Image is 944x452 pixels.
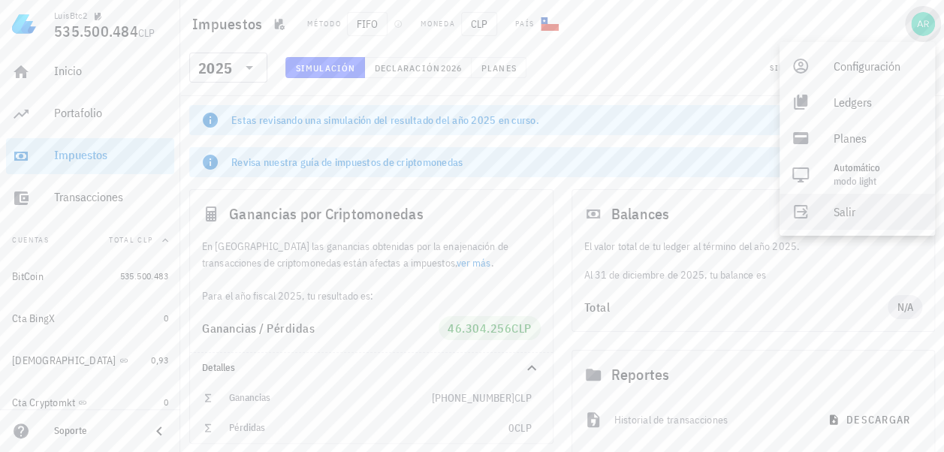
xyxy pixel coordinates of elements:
[897,295,913,319] span: N/A
[541,15,559,33] div: CL-icon
[6,96,174,132] a: Portafolio
[54,21,138,41] span: 535.500.484
[12,270,44,283] div: BitCoin
[440,62,462,74] span: 2026
[834,51,923,81] div: Configuración
[515,18,535,30] div: País
[514,391,532,405] span: CLP
[6,222,174,258] button: CuentasTotal CLP
[584,301,888,313] div: Total
[189,53,267,83] div: 2025
[307,18,341,30] div: Método
[6,342,174,378] a: [DEMOGRAPHIC_DATA] 0,93
[770,58,830,77] div: Simulación:
[202,362,505,374] div: Detalles
[54,190,168,204] div: Transacciones
[347,12,388,36] span: FIFO
[12,354,116,367] div: [DEMOGRAPHIC_DATA]
[911,12,935,36] div: avatar
[164,312,168,324] span: 0
[584,238,923,255] p: El valor total de tu ledger al término del año 2025.
[472,57,526,78] button: Planes
[572,351,935,399] div: Reportes
[572,238,935,283] div: Al 31 de diciembre de 2025, tu balance es
[231,155,858,170] div: Revisa nuestra guía de impuestos de criptomonedas
[511,321,532,336] span: CLP
[151,354,168,366] span: 0,93
[190,190,553,238] div: Ganancias por Criptomonedas
[572,190,935,238] div: Balances
[834,197,923,227] div: Salir
[508,421,514,435] span: 0
[6,300,174,336] a: Cta BingX 0
[457,256,491,270] a: ver más
[54,106,168,120] div: Portafolio
[54,425,138,437] div: Soporte
[164,396,168,408] span: 0
[514,421,532,435] span: CLP
[12,312,55,325] div: Cta BingX
[202,321,315,336] span: Ganancias / Pérdidas
[54,64,168,78] div: Inicio
[12,396,75,409] div: Cta Cryptomkt
[231,113,807,128] div: Estas revisando una simulación del resultado del año 2025 en curso.
[834,123,923,153] div: Planes
[229,422,508,434] div: Pérdidas
[198,61,232,76] div: 2025
[365,57,472,78] button: Declaración 2026
[54,148,168,162] div: Impuestos
[448,321,511,336] span: 46.304.256
[761,53,941,82] div: Simulación:[DATE] 16:18
[6,258,174,294] a: BitCoin 535.500.483
[190,238,553,304] div: En [GEOGRAPHIC_DATA] las ganancias obtenidas por la enajenación de transacciones de criptomonedas...
[6,54,174,90] a: Inicio
[834,87,923,117] div: Ledgers
[54,10,87,22] div: LuisBtc2
[138,26,155,40] span: CLP
[295,62,355,74] span: Simulación
[432,391,514,405] span: [PHONE_NUMBER]
[614,403,807,436] div: Historial de transacciones
[120,270,168,282] span: 535.500.483
[109,235,153,245] span: Total CLP
[12,12,36,36] img: LedgiFi
[192,12,268,36] h1: Impuestos
[831,413,910,426] span: descargar
[834,162,923,174] div: Automático
[421,18,455,30] div: Moneda
[819,406,922,433] button: descargar
[6,384,174,420] a: Cta Cryptomkt 0
[481,62,517,74] span: Planes
[6,138,174,174] a: Impuestos
[834,175,876,188] span: modo Light
[461,12,497,36] span: CLP
[190,353,553,383] div: Detalles
[229,392,432,404] div: Ganancias
[285,57,365,78] button: Simulación
[374,62,440,74] span: Declaración
[6,180,174,216] a: Transacciones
